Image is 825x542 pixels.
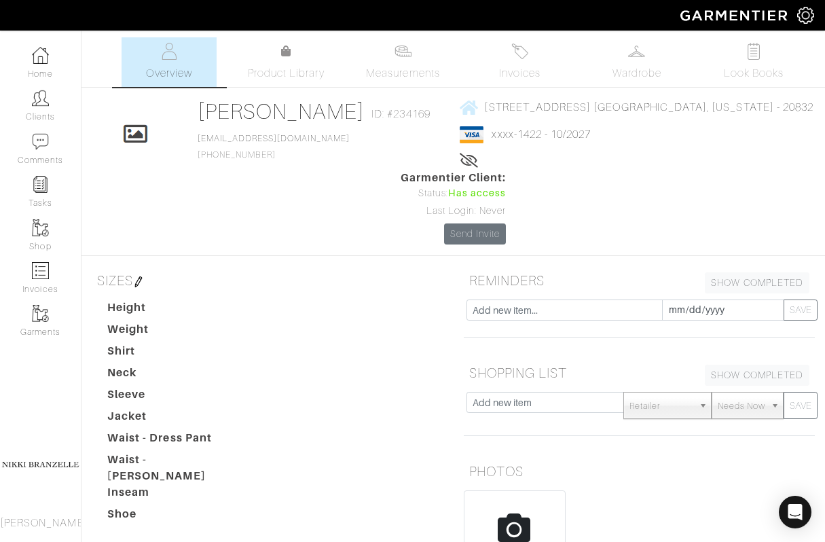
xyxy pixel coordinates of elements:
[32,176,49,193] img: reminder-icon-8004d30b9f0a5d33ae49ab947aed9ed385cf756f9e5892f1edd6e32f2345188e.png
[198,134,350,143] a: [EMAIL_ADDRESS][DOMAIN_NAME]
[32,219,49,236] img: garments-icon-b7da505a4dc4fd61783c78ac3ca0ef83fa9d6f193b1c9dc38574b1d14d53ca28.png
[92,267,443,294] h5: SIZES
[511,43,528,60] img: orders-27d20c2124de7fd6de4e0e44c1d41de31381a507db9b33961299e4e07d508b8c.svg
[484,101,813,113] span: [STREET_ADDRESS] [GEOGRAPHIC_DATA], [US_STATE] - 20832
[492,128,591,141] a: xxxx-1422 - 10/2027
[198,134,350,160] span: [PHONE_NUMBER]
[705,365,809,386] a: SHOW COMPLETED
[248,65,325,82] span: Product Library
[355,37,451,87] a: Measurements
[718,393,765,420] span: Needs Now
[97,506,246,528] dt: Shoe
[464,359,815,386] h5: SHOPPING LIST
[401,204,507,219] div: Last Login: Never
[122,37,217,87] a: Overview
[401,170,507,186] span: Garmentier Client:
[674,3,797,27] img: garmentier-logo-header-white-b43fb05a5012e4ada735d5af1a66efaba907eab6374d6393d1fbf88cb4ef424d.png
[784,392,818,419] button: SAVE
[784,300,818,321] button: SAVE
[448,186,507,201] span: Has access
[366,65,440,82] span: Measurements
[628,43,645,60] img: wardrobe-487a4870c1b7c33e795ec22d11cfc2ed9d08956e64fb3008fe2437562e282088.svg
[97,452,246,484] dt: Waist - [PERSON_NAME]
[32,90,49,107] img: clients-icon-6bae9207a08558b7cb47a8932f037763ab4055f8c8b6bfacd5dc20c3e0201464.png
[499,65,540,82] span: Invoices
[133,276,144,287] img: pen-cf24a1663064a2ec1b9c1bd2387e9de7a2fa800b781884d57f21acf72779bad2.png
[97,343,246,365] dt: Shirt
[198,99,365,124] a: [PERSON_NAME]
[706,37,801,87] a: Look Books
[464,458,815,485] h5: PHOTOS
[146,65,191,82] span: Overview
[32,47,49,64] img: dashboard-icon-dbcd8f5a0b271acd01030246c82b418ddd0df26cd7fceb0bd07c9910d44c42f6.png
[466,392,624,413] input: Add new item
[612,65,661,82] span: Wardrobe
[473,37,568,87] a: Invoices
[97,484,246,506] dt: Inseam
[97,430,246,452] dt: Waist - Dress Pant
[395,43,411,60] img: measurements-466bbee1fd09ba9460f595b01e5d73f9e2bff037440d3c8f018324cb6cdf7a4a.svg
[629,393,693,420] span: Retailer
[444,223,507,245] a: Send Invite
[161,43,178,60] img: basicinfo-40fd8af6dae0f16599ec9e87c0ef1c0a1fdea2edbe929e3d69a839185d80c458.svg
[460,98,813,115] a: [STREET_ADDRESS] [GEOGRAPHIC_DATA], [US_STATE] - 20832
[97,300,246,321] dt: Height
[97,365,246,386] dt: Neck
[97,408,246,430] dt: Jacket
[797,7,814,24] img: gear-icon-white-bd11855cb880d31180b6d7d6211b90ccbf57a29d726f0c71d8c61bd08dd39cc2.png
[460,126,483,143] img: visa-934b35602734be37eb7d5d7e5dbcd2044c359bf20a24dc3361ca3fa54326a8a7.png
[371,106,430,122] span: ID: #234169
[705,272,809,293] a: SHOW COMPLETED
[464,267,815,294] h5: REMINDERS
[32,305,49,322] img: garments-icon-b7da505a4dc4fd61783c78ac3ca0ef83fa9d6f193b1c9dc38574b1d14d53ca28.png
[32,133,49,150] img: comment-icon-a0a6a9ef722e966f86d9cbdc48e553b5cf19dbc54f86b18d962a5391bc8f6eb6.png
[32,262,49,279] img: orders-icon-0abe47150d42831381b5fb84f609e132dff9fe21cb692f30cb5eec754e2cba89.png
[745,43,762,60] img: todo-9ac3debb85659649dc8f770b8b6100bb5dab4b48dedcbae339e5042a72dfd3cc.svg
[401,186,507,201] div: Status:
[589,37,684,87] a: Wardrobe
[97,386,246,408] dt: Sleeve
[724,65,784,82] span: Look Books
[97,321,246,343] dt: Weight
[779,496,811,528] div: Open Intercom Messenger
[238,43,333,82] a: Product Library
[466,300,663,321] input: Add new item...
